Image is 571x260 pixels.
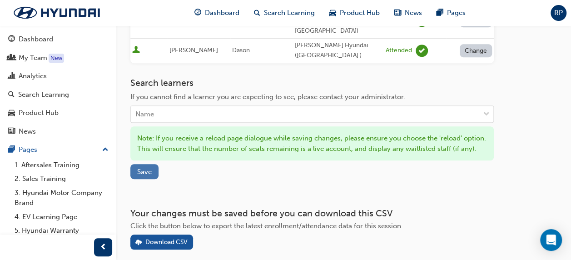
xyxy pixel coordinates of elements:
span: news-icon [394,7,401,19]
a: Analytics [4,68,112,85]
a: 2. Sales Training [11,172,112,186]
button: RP [551,5,566,21]
a: 5. Hyundai Warranty [11,224,112,238]
span: pages-icon [8,146,15,154]
span: pages-icon [437,7,443,19]
button: DashboardMy TeamAnalyticsSearch LearningProduct HubNews [4,29,112,141]
div: News [19,126,36,137]
div: Attended [386,46,412,55]
a: 3. Hyundai Motor Company Brand [11,186,112,210]
button: Save [130,164,159,179]
span: news-icon [8,128,15,136]
div: Product Hub [19,108,59,118]
span: guage-icon [194,7,201,19]
a: 1. Aftersales Training [11,158,112,172]
span: User is active [132,46,140,55]
button: Pages [4,141,112,158]
a: car-iconProduct Hub [322,4,387,22]
span: download-icon [135,239,142,247]
button: Download CSV [130,235,193,250]
a: 4. EV Learning Page [11,210,112,224]
a: search-iconSearch Learning [247,4,322,22]
a: pages-iconPages [429,4,473,22]
h3: Your changes must be saved before you can download this CSV [130,208,494,219]
div: Analytics [19,71,47,81]
a: news-iconNews [387,4,429,22]
div: My Team [19,53,47,63]
span: News [405,8,422,18]
h3: Search learners [130,78,494,88]
div: Search Learning [18,90,69,100]
span: Product Hub [340,8,380,18]
a: My Team [4,50,112,66]
span: chart-icon [8,72,15,80]
span: Save [137,168,152,176]
span: Pages [447,8,466,18]
a: News [4,123,112,140]
span: people-icon [8,54,15,62]
img: Trak [5,3,109,22]
a: Search Learning [4,86,112,103]
span: Search Learning [264,8,315,18]
span: [PERSON_NAME] [169,46,218,54]
span: learningRecordVerb_ATTEND-icon [416,45,428,57]
div: Download CSV [145,238,188,246]
div: Pages [19,145,37,155]
div: Note: If you receive a reload page dialogue while saving changes, please ensure you choose the 'r... [130,126,494,160]
a: Product Hub [4,105,112,121]
span: down-icon [483,109,490,120]
div: [PERSON_NAME] Hyundai ([GEOGRAPHIC_DATA] ) [295,40,382,61]
div: Dashboard [19,34,53,45]
span: Dashboard [205,8,239,18]
span: prev-icon [100,242,107,253]
span: guage-icon [8,35,15,44]
button: Change [460,44,492,57]
span: car-icon [329,7,336,19]
span: RP [554,8,563,18]
span: Click the button below to export the latest enrollment/attendance data for this session [130,222,401,230]
span: search-icon [254,7,260,19]
div: Tooltip anchor [49,54,64,63]
div: Name [135,109,154,120]
span: Dason [232,46,250,54]
div: Open Intercom Messenger [540,229,562,251]
span: If you cannot find a learner you are expecting to see, please contact your administrator. [130,93,405,101]
span: car-icon [8,109,15,117]
span: search-icon [8,91,15,99]
span: up-icon [102,144,109,156]
a: Dashboard [4,31,112,48]
a: guage-iconDashboard [187,4,247,22]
